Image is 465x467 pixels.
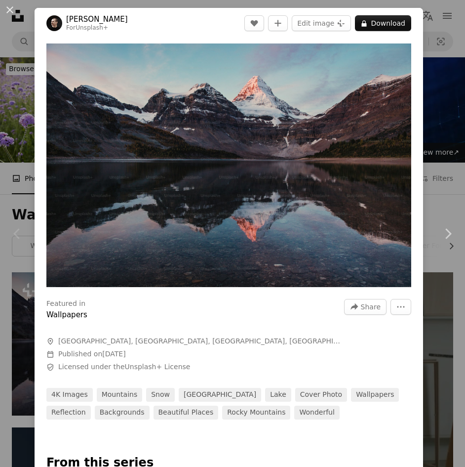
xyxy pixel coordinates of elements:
[222,406,290,420] a: rocky mountains
[46,310,87,319] a: Wallpapers
[46,406,91,420] a: reflection
[154,406,219,420] a: beautiful places
[361,299,381,314] span: Share
[58,337,343,346] span: [GEOGRAPHIC_DATA], [GEOGRAPHIC_DATA], [GEOGRAPHIC_DATA], [GEOGRAPHIC_DATA]
[292,15,351,31] button: Edit image
[66,24,128,32] div: For
[46,388,93,402] a: 4K Images
[295,388,347,402] a: cover photo
[46,15,62,31] img: Go to Joshua Earle's profile
[294,406,339,420] a: wonderful
[351,388,399,402] a: wallpapers
[268,15,288,31] button: Add to Collection
[125,363,191,371] a: Unsplash+ License
[46,299,85,309] h3: Featured in
[344,299,387,315] button: Share this image
[265,388,291,402] a: lake
[46,43,411,287] img: a mountain is reflected in the still water of a lake
[244,15,264,31] button: Like
[66,14,128,24] a: [PERSON_NAME]
[76,24,108,31] a: Unsplash+
[355,15,411,31] button: Download
[58,350,126,358] span: Published on
[146,388,175,402] a: snow
[179,388,261,402] a: [GEOGRAPHIC_DATA]
[430,186,465,281] a: Next
[102,350,125,358] time: January 10, 2023 at 1:28:35 AM GMT+8
[95,406,150,420] a: backgrounds
[97,388,143,402] a: mountains
[58,362,190,372] span: Licensed under the
[46,43,411,287] button: Zoom in on this image
[390,299,411,315] button: More Actions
